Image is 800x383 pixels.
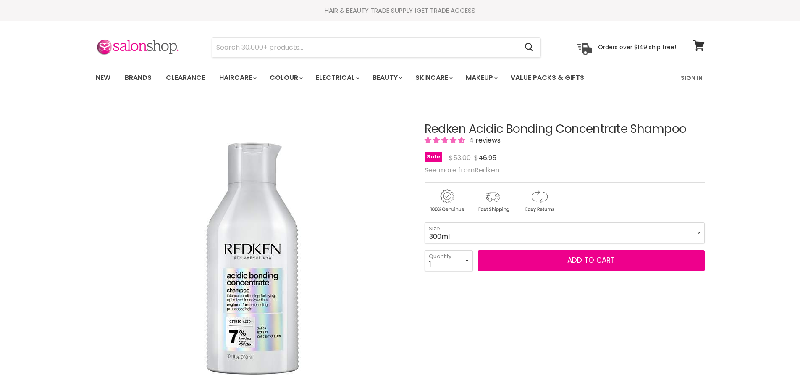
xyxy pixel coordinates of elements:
button: Add to cart [478,250,705,271]
p: Orders over $149 ship free! [598,43,676,51]
form: Product [212,37,541,58]
a: Haircare [213,69,262,87]
a: GET TRADE ACCESS [417,6,475,15]
ul: Main menu [89,66,633,90]
a: Colour [263,69,308,87]
span: See more from [425,165,499,175]
span: 4 reviews [467,135,501,145]
button: Search [518,38,540,57]
a: Clearance [160,69,211,87]
span: Add to cart [567,255,615,265]
div: HAIR & BEAUTY TRADE SUPPLY | [85,6,715,15]
h1: Redken Acidic Bonding Concentrate Shampoo [425,123,705,136]
span: Sale [425,152,442,162]
span: $53.00 [449,153,471,163]
a: Sign In [676,69,708,87]
a: Electrical [310,69,365,87]
span: $46.95 [474,153,496,163]
nav: Main [85,66,715,90]
a: Redken [475,165,499,175]
a: Skincare [409,69,458,87]
a: Makeup [459,69,503,87]
select: Quantity [425,250,473,271]
a: Brands [118,69,158,87]
input: Search [212,38,518,57]
a: New [89,69,117,87]
img: shipping.gif [471,188,515,214]
a: Value Packs & Gifts [504,69,590,87]
img: returns.gif [517,188,561,214]
span: 4.50 stars [425,135,467,145]
img: genuine.gif [425,188,469,214]
a: Beauty [366,69,407,87]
